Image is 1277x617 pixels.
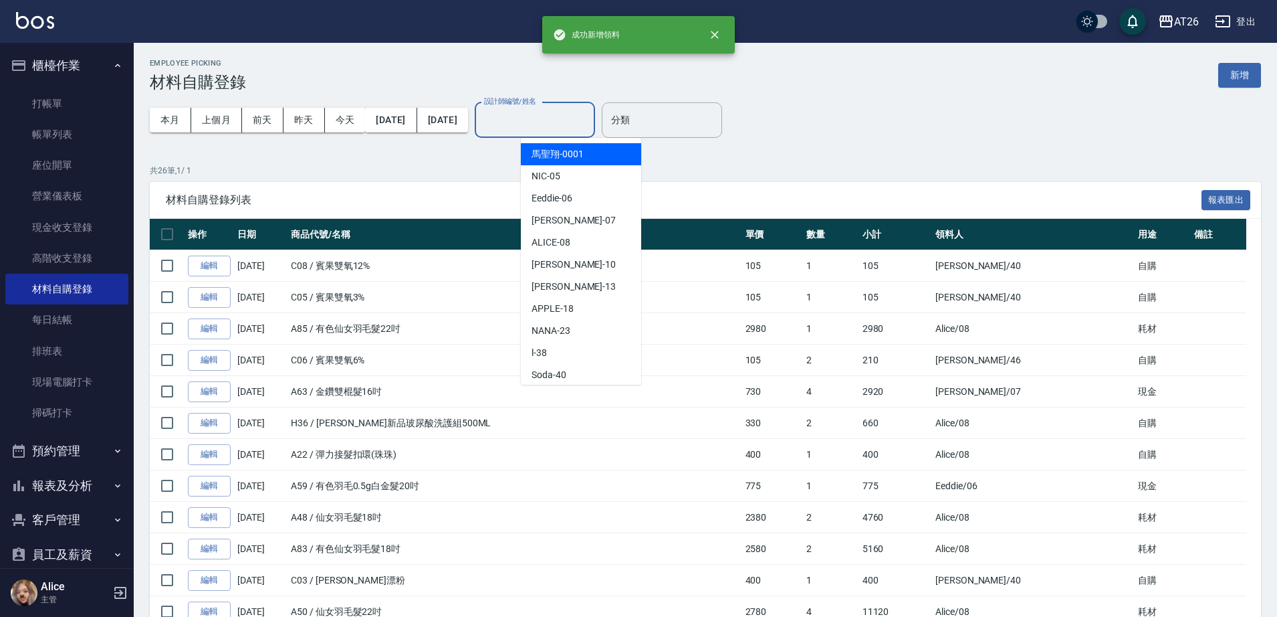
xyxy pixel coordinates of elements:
[1135,282,1190,313] td: 自購
[859,470,932,502] td: 775
[188,444,231,465] a: 編輯
[5,537,128,572] button: 員工及薪資
[532,258,616,272] span: [PERSON_NAME] -10
[1201,190,1251,211] button: 報表匯出
[932,408,1135,439] td: Alice /08
[532,368,566,382] span: Soda -40
[932,282,1135,313] td: [PERSON_NAME] /40
[803,470,858,502] td: 1
[1191,219,1246,250] th: 備註
[532,169,560,183] span: NIC -05
[859,282,932,313] td: 105
[859,250,932,282] td: 105
[1135,345,1190,376] td: 自購
[532,147,584,161] span: 馬聖翔 -0001
[5,434,128,468] button: 預約管理
[234,345,287,376] td: [DATE]
[188,476,231,497] a: 編輯
[234,250,287,282] td: [DATE]
[242,108,283,133] button: 前天
[287,282,742,313] td: C05 / 賓果雙氧3%
[532,280,616,294] span: [PERSON_NAME] -13
[325,108,366,133] button: 今天
[742,565,804,596] td: 400
[859,313,932,345] td: 2980
[5,367,128,398] a: 現場電腦打卡
[191,108,242,133] button: 上個月
[188,319,231,339] a: 編輯
[365,108,417,133] button: [DATE]
[417,108,468,133] button: [DATE]
[859,376,932,408] td: 2920
[742,345,804,376] td: 105
[742,502,804,533] td: 2380
[287,502,742,533] td: A48 / 仙女羽毛髮18吋
[803,502,858,533] td: 2
[287,250,742,282] td: C08 / 賓果雙氧12%
[859,439,932,470] td: 400
[287,565,742,596] td: C03 / [PERSON_NAME]漂粉
[5,48,128,83] button: 櫃檯作業
[188,413,231,434] a: 編輯
[484,96,536,106] label: 設計師編號/姓名
[234,313,287,345] td: [DATE]
[932,376,1135,408] td: [PERSON_NAME] /07
[742,533,804,565] td: 2580
[188,256,231,276] a: 編輯
[803,219,858,250] th: 數量
[1218,63,1261,88] button: 新增
[287,408,742,439] td: H36 / [PERSON_NAME]新品玻尿酸洗護組500ML
[188,507,231,528] a: 編輯
[742,313,804,345] td: 2980
[234,533,287,565] td: [DATE]
[188,539,231,559] a: 編輯
[742,470,804,502] td: 775
[1174,13,1199,30] div: AT26
[803,250,858,282] td: 1
[859,408,932,439] td: 660
[742,250,804,282] td: 105
[287,439,742,470] td: A22 / 彈力接髮扣環(珠珠)
[1135,439,1190,470] td: 自購
[188,570,231,591] a: 編輯
[234,408,287,439] td: [DATE]
[1209,9,1261,34] button: 登出
[742,219,804,250] th: 單價
[287,533,742,565] td: A83 / 有色仙女羽毛髮18吋
[859,565,932,596] td: 400
[188,350,231,371] a: 編輯
[553,28,620,41] span: 成功新增領料
[803,533,858,565] td: 2
[1135,313,1190,345] td: 耗材
[234,470,287,502] td: [DATE]
[742,282,804,313] td: 105
[700,20,729,50] button: close
[150,59,246,68] h2: Employee Picking
[932,439,1135,470] td: Alice /08
[188,381,231,402] a: 編輯
[234,219,287,250] th: 日期
[5,150,128,181] a: 座位開單
[742,376,804,408] td: 730
[287,313,742,345] td: A85 / 有色仙女羽毛髮22吋
[5,119,128,150] a: 帳單列表
[532,324,570,338] span: NANA -23
[234,282,287,313] td: [DATE]
[932,470,1135,502] td: Eeddie /06
[1153,8,1204,35] button: AT26
[41,594,109,606] p: 主管
[1135,565,1190,596] td: 自購
[1135,376,1190,408] td: 現金
[932,345,1135,376] td: [PERSON_NAME] /46
[859,345,932,376] td: 210
[859,533,932,565] td: 5160
[185,219,234,250] th: 操作
[166,193,1201,207] span: 材料自購登錄列表
[5,274,128,304] a: 材料自購登錄
[1135,219,1190,250] th: 用途
[283,108,325,133] button: 昨天
[5,336,128,367] a: 排班表
[16,12,54,29] img: Logo
[932,313,1135,345] td: Alice /08
[932,533,1135,565] td: Alice /08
